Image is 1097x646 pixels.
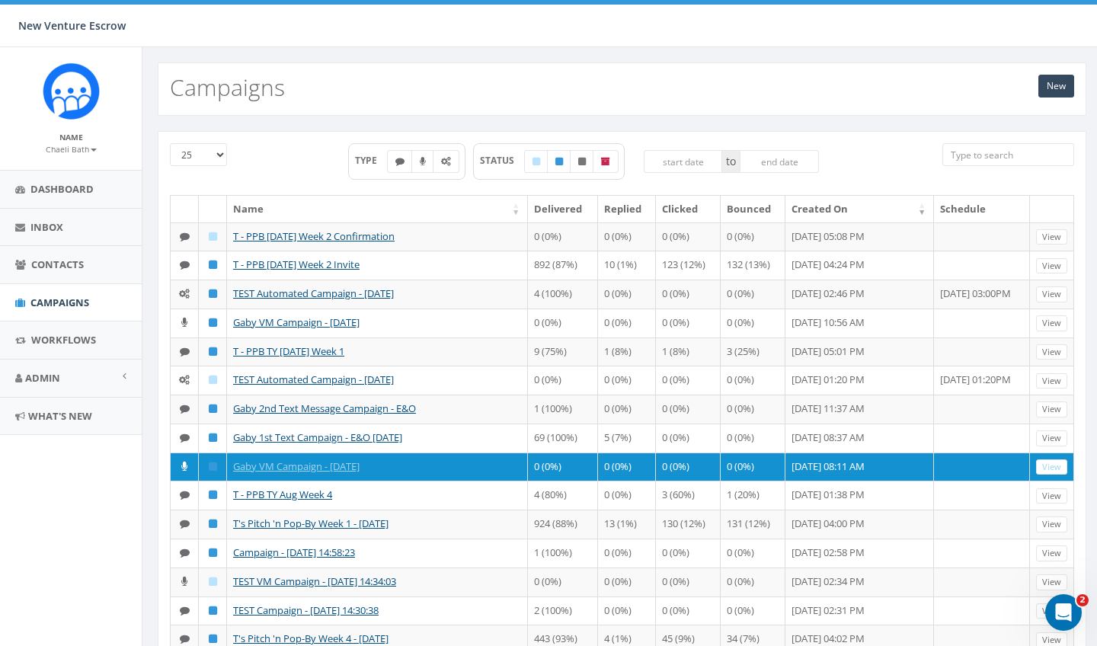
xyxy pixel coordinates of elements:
a: TEST Automated Campaign - [DATE] [233,373,394,386]
span: Campaigns [30,296,89,309]
i: Unpublished [578,157,586,166]
input: Type to search [942,143,1074,166]
td: 2 (100%) [528,596,597,625]
td: 0 (0%) [721,309,786,337]
span: Inbox [30,220,63,234]
td: 924 (88%) [528,510,597,539]
a: View [1036,545,1067,561]
td: 1 (20%) [721,481,786,510]
a: New [1038,75,1074,98]
td: 0 (0%) [528,568,597,596]
td: 0 (0%) [721,280,786,309]
label: Published [547,150,571,173]
td: 69 (100%) [528,424,597,453]
a: View [1036,286,1067,302]
td: 0 (0%) [656,596,721,625]
label: Draft [524,150,548,173]
span: Contacts [31,257,84,271]
a: View [1036,574,1067,590]
i: Automated Message [179,375,190,385]
i: Ringless Voice Mail [181,318,187,328]
td: 4 (100%) [528,280,597,309]
small: Chaeli Bath [46,144,97,155]
th: Schedule [934,196,1030,222]
input: end date [740,150,819,173]
td: [DATE] 01:20PM [934,366,1030,395]
span: to [722,150,740,173]
a: View [1036,344,1067,360]
i: Text SMS [180,232,190,241]
span: What's New [28,409,92,423]
td: 0 (0%) [721,539,786,568]
th: Delivered [528,196,597,222]
td: 0 (0%) [656,453,721,481]
i: Published [209,260,217,270]
span: New Venture Escrow [18,18,126,33]
a: View [1036,488,1067,504]
td: 5 (7%) [598,424,657,453]
i: Published [209,404,217,414]
i: Text SMS [180,347,190,357]
th: Name: activate to sort column ascending [227,196,528,222]
td: 0 (0%) [721,453,786,481]
i: Published [209,289,217,299]
a: Gaby 1st Text Campaign - E&O [DATE] [233,430,402,444]
th: Clicked [656,196,721,222]
a: View [1036,603,1067,619]
span: Workflows [31,333,96,347]
a: View [1036,315,1067,331]
img: Rally_Corp_Icon_1.png [43,62,100,120]
td: 0 (0%) [721,596,786,625]
td: [DATE] 08:11 AM [785,453,934,481]
td: [DATE] 02:58 PM [785,539,934,568]
td: 0 (0%) [656,568,721,596]
td: [DATE] 05:01 PM [785,337,934,366]
td: 0 (0%) [598,222,657,251]
td: 0 (0%) [656,424,721,453]
i: Automated Message [179,289,190,299]
td: [DATE] 02:31 PM [785,596,934,625]
td: 1 (100%) [528,395,597,424]
i: Published [209,433,217,443]
td: 0 (0%) [656,539,721,568]
td: 3 (25%) [721,337,786,366]
span: STATUS [480,154,525,167]
td: [DATE] 04:00 PM [785,510,934,539]
iframe: Intercom live chat [1045,594,1082,631]
td: 0 (0%) [656,395,721,424]
a: Campaign - [DATE] 14:58:23 [233,545,355,559]
th: Replied [598,196,657,222]
i: Text SMS [180,404,190,414]
a: TEST VM Campaign - [DATE] 14:34:03 [233,574,396,588]
i: Published [555,157,563,166]
i: Draft [209,375,217,385]
a: Chaeli Bath [46,142,97,155]
td: 0 (0%) [721,395,786,424]
td: [DATE] 01:20 PM [785,366,934,395]
td: 0 (0%) [656,366,721,395]
td: 0 (0%) [528,366,597,395]
td: 1 (8%) [656,337,721,366]
small: Name [59,132,83,142]
h2: Campaigns [170,75,285,100]
i: Published [209,606,217,616]
a: Gaby 2nd Text Message Campaign - E&O [233,401,416,415]
a: View [1036,258,1067,274]
td: 0 (0%) [598,366,657,395]
td: 9 (75%) [528,337,597,366]
td: 1 (100%) [528,539,597,568]
td: 0 (0%) [656,280,721,309]
td: 0 (0%) [528,309,597,337]
a: T's Pitch 'n Pop-By Week 4 - [DATE] [233,632,389,645]
i: Text SMS [180,606,190,616]
input: start date [644,150,723,173]
td: 0 (0%) [721,568,786,596]
i: Published [209,490,217,500]
td: 0 (0%) [721,222,786,251]
td: 0 (0%) [721,424,786,453]
td: 0 (0%) [528,453,597,481]
i: Draft [209,577,217,587]
label: Ringless Voice Mail [411,150,434,173]
i: Published [209,519,217,529]
label: Text SMS [387,150,413,173]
